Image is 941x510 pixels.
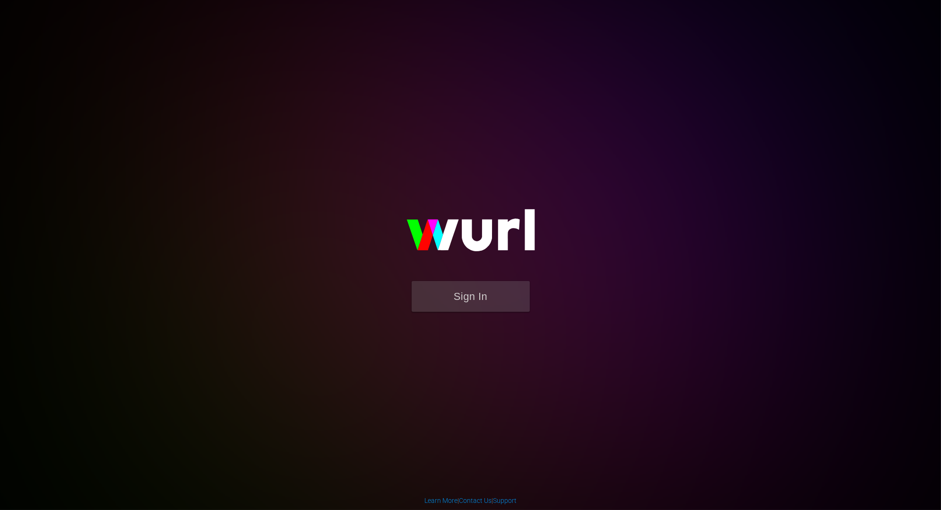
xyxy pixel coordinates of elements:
img: wurl-logo-on-black-223613ac3d8ba8fe6dc639794a292ebdb59501304c7dfd60c99c58986ef67473.svg [376,189,565,281]
button: Sign In [412,281,530,312]
a: Learn More [424,497,458,504]
a: Support [493,497,517,504]
a: Contact Us [459,497,492,504]
div: | | [424,496,517,505]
